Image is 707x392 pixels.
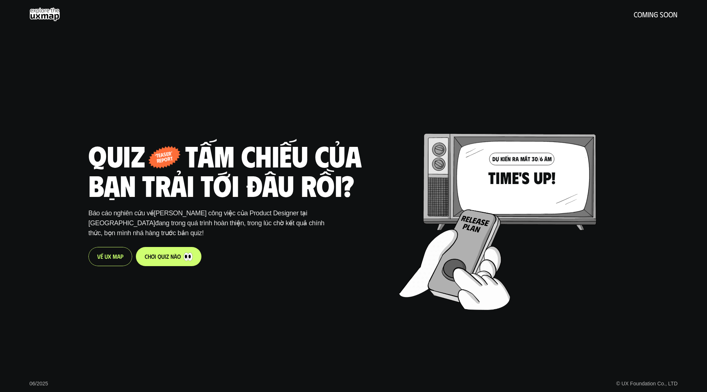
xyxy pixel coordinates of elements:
span: i [155,253,156,260]
p: ‘teaser’ [155,151,173,159]
span: i [165,253,166,260]
span: V [97,253,101,260]
h1: Quiz - tấm chiếu của bạn trải tới đâu rồi? [88,141,381,199]
span: q [158,253,161,260]
span: M [113,253,117,260]
span: a [117,253,120,260]
h5: coming soon [634,10,678,18]
p: Báo cáo nghiên cứu về đang trong quá trình hoàn thiện, trong lúc chờ kết quả chính thức, bọn mình... [88,208,337,238]
span: h [148,253,151,260]
p: 06/2025 [29,380,48,388]
span: z [166,253,169,260]
a: chơiquiznào [136,247,201,266]
a: coming soon [29,7,678,21]
span: X [108,253,111,260]
span: U [105,253,108,260]
span: [PERSON_NAME] công việc của Product Designer tại [GEOGRAPHIC_DATA] [88,209,309,227]
span: n [170,253,174,260]
p: report [155,156,173,164]
span: à [174,253,177,260]
span: ơ [151,253,155,260]
span: ề [101,253,103,260]
a: © UX Foundation Co., LTD [616,381,678,386]
span: o [177,253,181,260]
span: c [145,253,148,260]
span: p [120,253,123,260]
span: u [161,253,165,260]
